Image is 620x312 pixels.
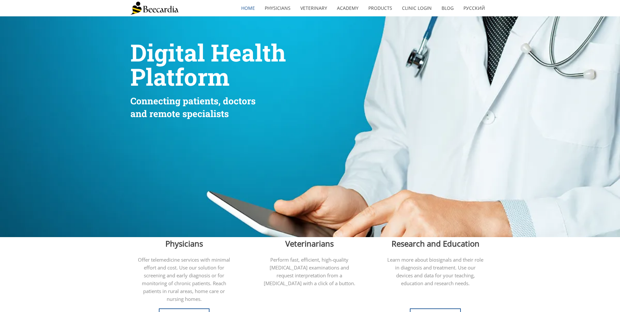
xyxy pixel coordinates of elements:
a: Physicians [260,1,295,16]
span: Learn more about biosignals and their role in diagnosis and treatment. Use our devices and data f... [387,256,483,286]
span: Connecting patients, doctors [130,95,256,107]
a: Clinic Login [397,1,437,16]
a: home [236,1,260,16]
a: Academy [332,1,363,16]
span: Veterinarians [285,238,334,249]
span: Perform fast, efficient, high-quality [MEDICAL_DATA] examinations and request interpretation from... [264,256,355,286]
a: Blog [437,1,459,16]
a: Veterinary [295,1,332,16]
span: Platform [130,61,229,92]
a: Products [363,1,397,16]
span: Digital Health [130,37,286,68]
span: Physicians [165,238,203,249]
span: Research and Education [392,238,479,249]
img: Beecardia [130,2,178,15]
a: Русский [459,1,490,16]
span: and remote specialists [130,108,229,120]
span: Offer telemedicine services with minimal effort and cost. Use our solution for screening and earl... [138,256,230,302]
